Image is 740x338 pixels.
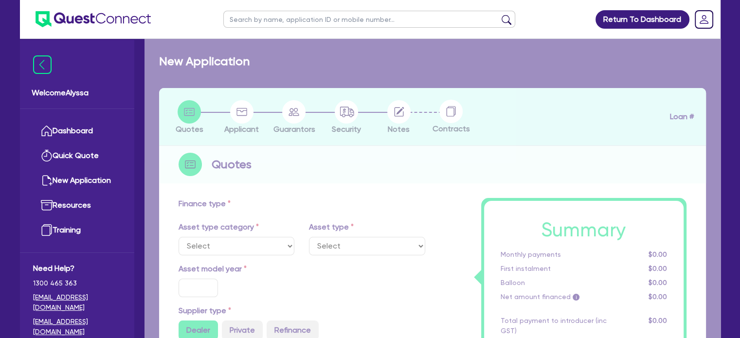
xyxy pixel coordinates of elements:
span: Welcome Alyssa [32,87,123,99]
a: Return To Dashboard [596,10,689,29]
a: [EMAIL_ADDRESS][DOMAIN_NAME] [33,292,121,313]
a: Dashboard [33,119,121,143]
span: 1300 465 363 [33,278,121,288]
img: training [41,224,53,236]
input: Search by name, application ID or mobile number... [223,11,515,28]
a: Quick Quote [33,143,121,168]
img: resources [41,199,53,211]
img: icon-menu-close [33,55,52,74]
img: new-application [41,175,53,186]
a: Dropdown toggle [691,7,717,32]
a: Training [33,218,121,243]
a: New Application [33,168,121,193]
span: Need Help? [33,263,121,274]
img: quest-connect-logo-blue [36,11,151,27]
img: quick-quote [41,150,53,161]
a: [EMAIL_ADDRESS][DOMAIN_NAME] [33,317,121,337]
a: Resources [33,193,121,218]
